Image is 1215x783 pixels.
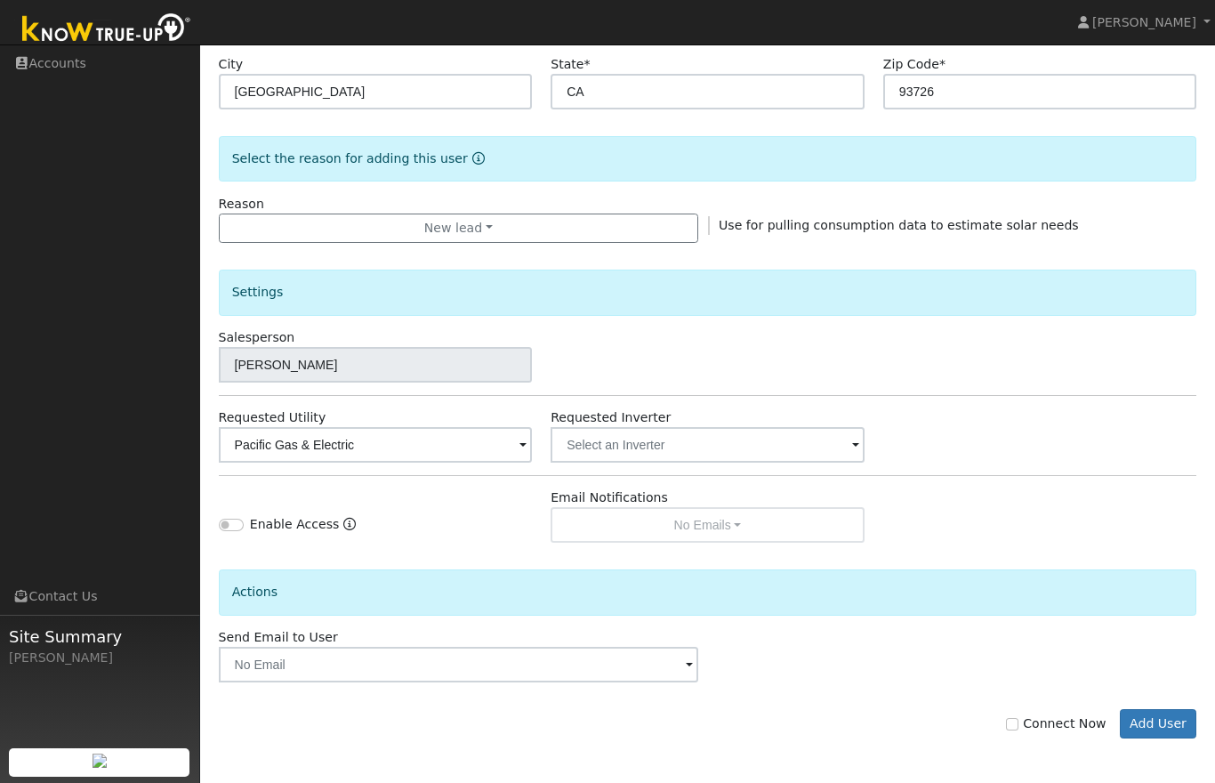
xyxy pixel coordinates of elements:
label: Email Notifications [551,488,668,507]
label: Send Email to User [219,628,338,647]
label: Enable Access [250,515,340,534]
input: Select a User [219,347,533,383]
label: Requested Inverter [551,408,671,427]
input: Select a Utility [219,427,533,463]
label: Zip Code [883,55,945,74]
span: Site Summary [9,625,190,649]
a: Reason for new user [468,151,485,165]
input: Connect Now [1006,718,1018,731]
span: [PERSON_NAME] [1092,15,1196,29]
label: State [551,55,590,74]
span: Required [583,57,590,71]
span: Use for pulling consumption data to estimate solar needs [719,218,1079,232]
label: Requested Utility [219,408,326,427]
label: Salesperson [219,328,295,347]
a: Enable Access [343,515,356,543]
input: Select an Inverter [551,427,865,463]
label: City [219,55,244,74]
img: Know True-Up [13,10,200,50]
button: New lead [219,214,698,244]
label: Connect Now [1006,714,1106,733]
div: Select the reason for adding this user [219,136,1197,182]
div: [PERSON_NAME] [9,649,190,667]
button: Add User [1120,709,1197,739]
div: Settings [219,270,1197,315]
div: Actions [219,569,1197,615]
span: Required [939,57,945,71]
label: Reason [219,195,264,214]
input: No Email [219,647,698,682]
img: retrieve [93,754,107,768]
